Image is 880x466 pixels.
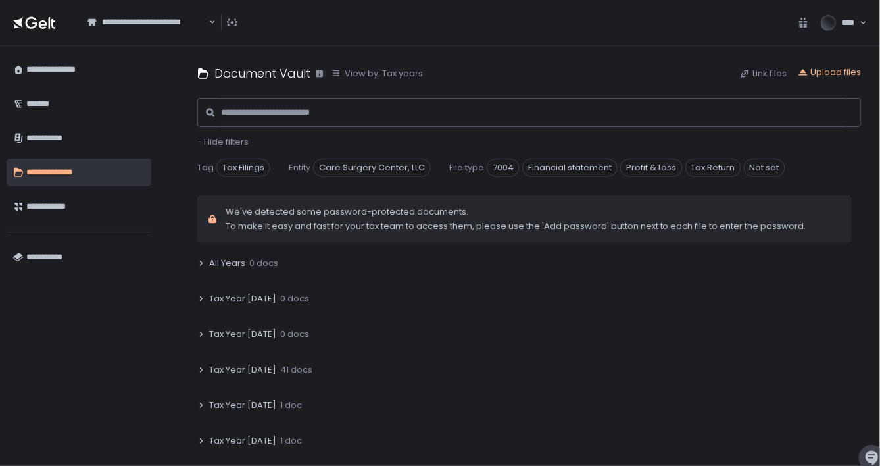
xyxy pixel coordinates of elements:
[280,435,302,447] span: 1 doc
[280,364,312,376] span: 41 docs
[226,220,806,232] span: To make it easy and fast for your tax team to access them, please use the 'Add password' button n...
[209,293,276,305] span: Tax Year [DATE]
[449,162,484,174] span: File type
[197,136,249,148] button: - Hide filters
[209,328,276,340] span: Tax Year [DATE]
[209,257,245,269] span: All Years
[216,159,270,177] span: Tax Filings
[487,159,520,177] span: 7004
[197,162,214,174] span: Tag
[740,68,787,80] button: Link files
[249,257,278,269] span: 0 docs
[79,9,216,36] div: Search for option
[209,435,276,447] span: Tax Year [DATE]
[197,136,249,148] span: - Hide filters
[522,159,618,177] span: Financial statement
[620,159,683,177] span: Profit & Loss
[209,400,276,411] span: Tax Year [DATE]
[744,159,785,177] span: Not set
[685,159,741,177] span: Tax Return
[87,28,208,41] input: Search for option
[209,364,276,376] span: Tax Year [DATE]
[331,68,423,80] button: View by: Tax years
[798,66,862,78] button: Upload files
[226,206,806,218] span: We've detected some password-protected documents.
[280,328,309,340] span: 0 docs
[313,159,431,177] span: Care Surgery Center, LLC
[289,162,310,174] span: Entity
[280,293,309,305] span: 0 docs
[214,65,310,82] h1: Document Vault
[280,400,302,411] span: 1 doc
